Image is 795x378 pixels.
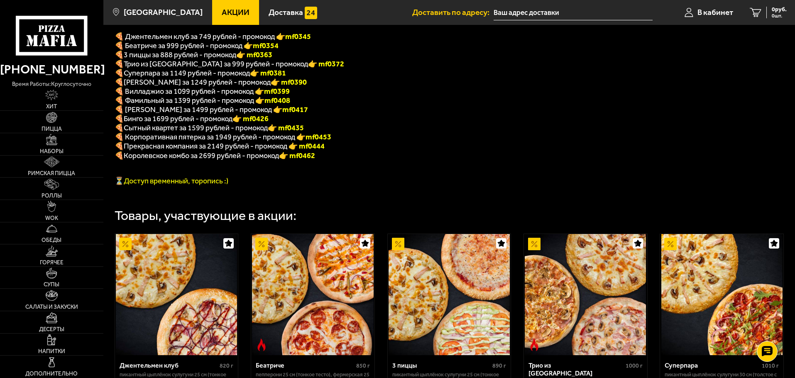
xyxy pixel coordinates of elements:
span: Королевское комбо за 2699 рублей - промокод [124,151,279,160]
font: 🍕 [115,68,124,78]
span: [PERSON_NAME] за 1249 рублей - промокод [124,78,271,87]
span: 0 шт. [772,13,787,18]
a: АкционныйОстрое блюдоБеатриче [251,234,374,355]
span: Супы [44,282,59,288]
div: Суперпара [665,361,760,369]
b: mf0399 [264,87,290,96]
span: 🍕 Джентельмен клуб за 749 рублей - промокод 👉 [115,32,311,41]
b: 👉 mf0426 [232,114,269,123]
div: Товары, участвующие в акции: [115,209,296,222]
font: 🍕 [115,141,124,151]
span: 1010 г [762,362,779,369]
span: Суперпара за 1149 рублей - промокод [124,68,250,78]
b: 🍕 [115,78,124,87]
img: Трио из Рио [525,234,646,355]
b: mf0408 [264,96,290,105]
font: 👉 mf0372 [308,59,344,68]
div: Трио из [GEOGRAPHIC_DATA] [528,361,624,377]
img: Акционный [255,238,268,250]
span: Римская пицца [28,171,75,176]
span: Бинго за 1699 рублей - промокод [124,114,232,123]
span: 890 г [492,362,506,369]
span: 850 г [356,362,370,369]
span: Салаты и закуски [25,304,78,310]
b: 👉 mf0390 [271,78,307,87]
font: 👉 mf0363 [236,50,272,59]
font: 🍕 [115,151,124,160]
img: Беатриче [252,234,373,355]
div: Беатриче [256,361,354,369]
a: АкционныйСуперпара [660,234,783,355]
img: Акционный [119,238,132,250]
span: Трио из [GEOGRAPHIC_DATA] за 999 рублей - промокод [124,59,308,68]
span: 1000 г [626,362,643,369]
span: 🍕 [PERSON_NAME] за 1499 рублей - промокод 👉 [115,105,308,114]
span: Десерты [39,327,64,332]
b: 🍕 [115,123,124,132]
font: 🍕 [115,59,124,68]
div: Джентельмен клуб [120,361,218,369]
b: 👉 mf0435 [268,123,304,132]
span: 🍕 Вилладжио за 1099 рублей - промокод 👉 [115,87,290,96]
span: 820 г [220,362,233,369]
span: 0 руб. [772,7,787,12]
span: Роллы [42,193,62,199]
span: В кабинет [697,8,733,16]
b: mf0345 [285,32,311,41]
img: Акционный [664,238,677,250]
img: Острое блюдо [255,339,268,351]
span: 🍕 Беатриче за 999 рублей - промокод 👉 [115,41,279,50]
b: mf0453 [306,132,331,141]
img: Акционный [392,238,404,250]
span: [GEOGRAPHIC_DATA] [124,8,203,16]
font: 🍕 [115,50,124,59]
font: 👉 mf0462 [279,151,315,160]
b: mf0354 [253,41,279,50]
font: 👉 mf0381 [250,68,286,78]
span: WOK [45,215,58,221]
a: Акционный3 пиццы [388,234,511,355]
span: Акции [222,8,250,16]
div: 3 пиццы [392,361,491,369]
img: Джентельмен клуб [116,234,237,355]
img: Суперпара [661,234,783,355]
a: АкционныйДжентельмен клуб [115,234,238,355]
font: 👉 mf0444 [289,141,325,151]
span: 🍕 Фамильный за 1399 рублей - промокод 👉 [115,96,290,105]
span: Обеды [42,237,61,243]
img: 3 пиццы [389,234,510,355]
b: mf0417 [282,105,308,114]
span: Горячее [40,260,64,266]
span: Доставить по адресу: [412,8,494,16]
span: 3 пиццы за 888 рублей - промокод [124,50,236,59]
span: ⏳Доступ временный, торопись :) [115,176,228,185]
span: Прекрасная компания за 2149 рублей - промокод [124,141,289,151]
img: Острое блюдо [528,339,541,351]
a: АкционныйОстрое блюдоТрио из Рио [524,234,647,355]
span: Пицца [42,126,62,132]
span: Дополнительно [25,371,78,377]
span: Сытный квартет за 1599 рублей - промокод [124,123,268,132]
img: 15daf4d41897b9f0e9f617042186c801.svg [305,7,317,19]
span: 🍕 Корпоративная пятерка за 1949 рублей - промокод 👉 [115,132,331,141]
span: Хит [46,104,57,110]
input: Ваш адрес доставки [494,5,653,20]
img: Акционный [528,238,541,250]
b: 🍕 [115,114,124,123]
span: Напитки [38,349,65,354]
span: Доставка [269,8,303,16]
span: Наборы [40,149,64,154]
